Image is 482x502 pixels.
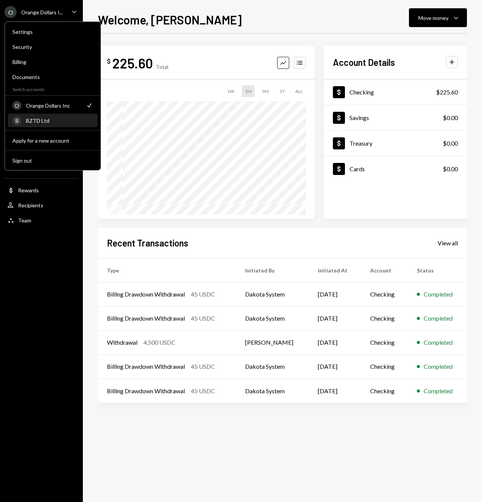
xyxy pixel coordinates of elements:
div: Cards [349,165,365,172]
div: Switch accounts [5,85,101,92]
a: Team [5,213,78,227]
div: Security [12,44,93,50]
a: View all [438,239,458,247]
div: Billing Drawdown Withdrawal [107,362,185,371]
a: Settings [8,25,98,38]
div: 45 USDC [191,290,215,299]
a: Cards$0.00 [324,156,467,181]
th: Initiated By [236,258,309,282]
div: Completed [424,338,453,347]
div: Billing Drawdown Withdrawal [107,290,185,299]
div: Apply for a new account [12,137,93,144]
a: Recipients [5,198,78,212]
a: BBZTD Ltd [8,114,98,127]
div: $ [107,58,111,65]
div: Checking [349,88,374,96]
div: 45 USDC [191,386,215,396]
div: 1W [224,85,237,97]
div: $225.60 [436,88,458,97]
div: $0.00 [443,113,458,122]
a: Treasury$0.00 [324,131,467,156]
div: Orange Dollars Inc [26,102,81,109]
td: Dakota System [236,282,309,306]
a: Checking$225.60 [324,79,467,105]
div: $0.00 [443,164,458,173]
div: Completed [424,386,453,396]
div: B [12,116,21,125]
div: Completed [424,314,453,323]
h2: Recent Transactions [107,237,188,249]
div: 45 USDC [191,314,215,323]
div: Sign out [12,157,93,164]
td: Checking [361,354,408,379]
th: Status [408,258,467,282]
div: 1Y [276,85,288,97]
div: 3M [259,85,272,97]
td: [DATE] [309,354,361,379]
td: Dakota System [236,354,309,379]
td: [PERSON_NAME] [236,330,309,354]
td: Checking [361,379,408,403]
div: View all [438,239,458,247]
div: 4,500 USDC [143,338,175,347]
div: O [5,6,17,18]
div: Savings [349,114,369,121]
div: Rewards [18,187,39,193]
div: Billing Drawdown Withdrawal [107,386,185,396]
td: Dakota System [236,379,309,403]
div: Documents [12,74,93,80]
button: Apply for a new account [8,134,98,148]
td: [DATE] [309,306,361,330]
td: [DATE] [309,379,361,403]
div: 1M [242,85,255,97]
div: $0.00 [443,139,458,148]
h1: Welcome, [PERSON_NAME] [98,12,242,27]
a: Rewards [5,183,78,197]
a: Savings$0.00 [324,105,467,130]
a: Billing [8,55,98,68]
a: Security [8,40,98,53]
div: Completed [424,290,453,299]
div: ALL [292,85,306,97]
td: Checking [361,306,408,330]
div: Withdrawal [107,338,137,347]
th: Initiated At [309,258,361,282]
div: Orange Dollars I... [21,9,63,15]
div: Settings [12,29,93,35]
td: Checking [361,282,408,306]
div: Move money [418,14,448,22]
div: Recipients [18,202,43,208]
div: 225.60 [112,55,153,71]
td: [DATE] [309,330,361,354]
div: Total [156,64,168,70]
a: Documents [8,70,98,84]
div: Billing [12,59,93,65]
td: Dakota System [236,306,309,330]
div: O [12,101,21,110]
th: Account [361,258,408,282]
div: BZTD Ltd [26,117,93,124]
div: Team [18,217,31,224]
button: Sign out [8,154,98,167]
td: Checking [361,330,408,354]
button: Move money [409,8,467,27]
div: Billing Drawdown Withdrawal [107,314,185,323]
div: Completed [424,362,453,371]
div: Treasury [349,140,372,147]
div: 45 USDC [191,362,215,371]
h2: Account Details [333,56,395,68]
th: Type [98,258,236,282]
td: [DATE] [309,282,361,306]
